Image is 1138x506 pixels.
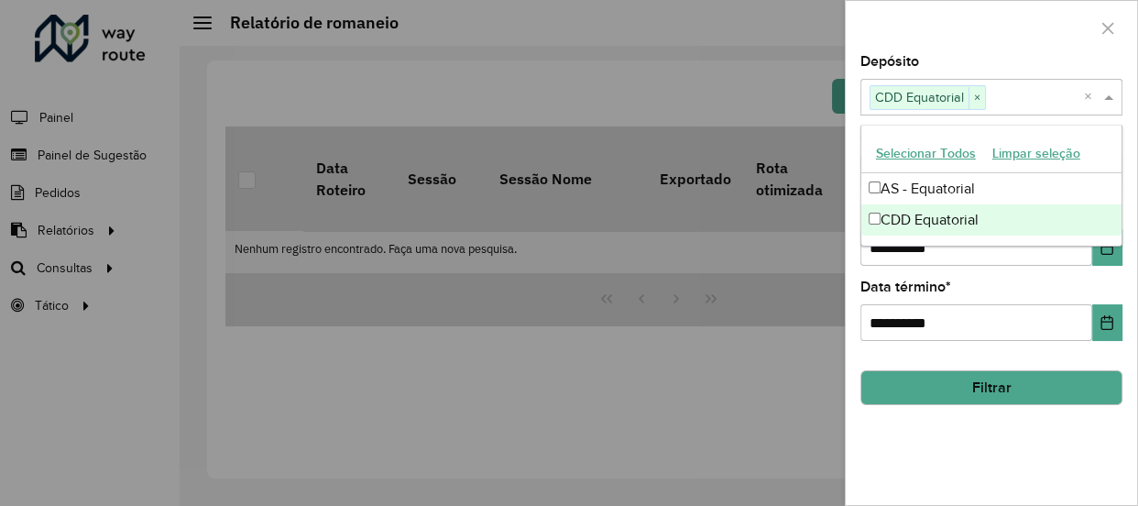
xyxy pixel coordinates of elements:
[1092,304,1122,341] button: Choose Date
[870,86,968,108] span: CDD Equatorial
[860,370,1122,405] button: Filtrar
[860,50,919,72] label: Depósito
[861,173,1122,204] div: AS - Equatorial
[861,204,1122,236] div: CDD Equatorial
[1084,86,1100,108] span: Clear all
[860,125,1122,247] ng-dropdown-panel: Options list
[860,276,951,298] label: Data término
[868,139,984,168] button: Selecionar Todos
[968,87,985,109] span: ×
[1092,229,1122,266] button: Choose Date
[984,139,1089,168] button: Limpar seleção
